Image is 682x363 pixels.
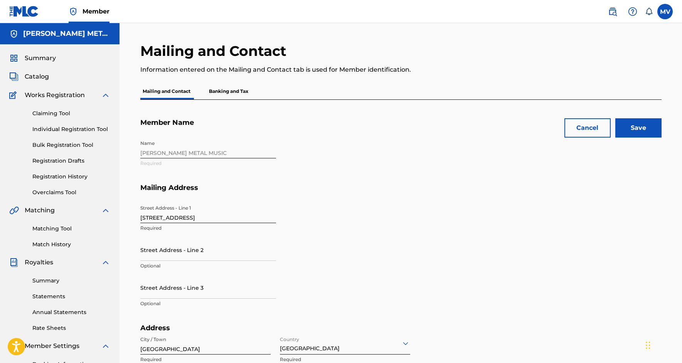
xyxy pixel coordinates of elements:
[646,334,650,357] div: Drag
[9,206,19,215] img: Matching
[643,326,682,363] iframe: Chat Widget
[32,188,110,197] a: Overclaims Tool
[280,334,410,353] div: [GEOGRAPHIC_DATA]
[9,54,56,63] a: SummarySummary
[657,4,673,19] div: User Menu
[25,91,85,100] span: Works Registration
[140,225,276,232] p: Required
[207,83,251,99] p: Banking and Tax
[9,54,19,63] img: Summary
[9,258,19,267] img: Royalties
[140,42,290,60] h2: Mailing and Contact
[140,118,662,136] h5: Member Name
[83,7,109,16] span: Member
[101,91,110,100] img: expand
[32,292,110,301] a: Statements
[625,4,640,19] div: Help
[140,300,276,307] p: Optional
[25,206,55,215] span: Matching
[23,29,110,38] h5: VARNEY METAL MUSIC
[9,29,19,39] img: Accounts
[32,240,110,249] a: Match History
[32,308,110,316] a: Annual Statements
[32,125,110,133] a: Individual Registration Tool
[140,324,421,333] h5: Address
[32,324,110,332] a: Rate Sheets
[32,109,110,118] a: Claiming Tool
[140,183,662,202] h5: Mailing Address
[660,239,682,303] iframe: Resource Center
[140,356,271,363] p: Required
[608,7,617,16] img: search
[101,341,110,351] img: expand
[9,91,19,100] img: Works Registration
[32,141,110,149] a: Bulk Registration Tool
[9,72,49,81] a: CatalogCatalog
[25,54,56,63] span: Summary
[564,118,611,138] button: Cancel
[615,118,662,138] input: Save
[32,157,110,165] a: Registration Drafts
[101,206,110,215] img: expand
[32,173,110,181] a: Registration History
[32,225,110,233] a: Matching Tool
[280,331,299,343] label: Country
[25,72,49,81] span: Catalog
[32,277,110,285] a: Summary
[605,4,620,19] a: Public Search
[101,258,110,267] img: expand
[140,65,542,74] p: Information entered on the Mailing and Contact tab is used for Member identification.
[140,83,193,99] p: Mailing and Contact
[280,356,410,363] p: Required
[25,258,53,267] span: Royalties
[645,8,653,15] div: Notifications
[25,341,79,351] span: Member Settings
[9,72,19,81] img: Catalog
[628,7,637,16] img: help
[9,6,39,17] img: MLC Logo
[140,262,276,269] p: Optional
[69,7,78,16] img: Top Rightsholder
